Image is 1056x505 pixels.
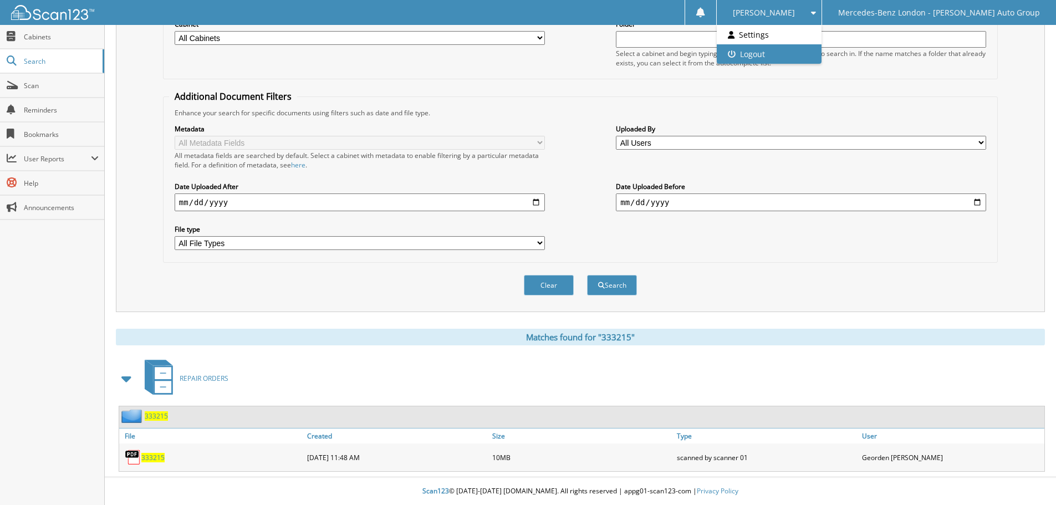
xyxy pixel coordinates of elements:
a: 333215 [141,453,165,462]
a: Size [489,429,675,443]
div: Georden [PERSON_NAME] [859,446,1044,468]
a: File [119,429,304,443]
div: All metadata fields are searched by default. Select a cabinet with metadata to enable filtering b... [175,151,545,170]
a: REPAIR ORDERS [138,356,228,400]
a: User [859,429,1044,443]
span: Cabinets [24,32,99,42]
div: Select a cabinet and begin typing the name of the folder you want to search in. If the name match... [616,49,986,68]
label: Metadata [175,124,545,134]
label: File type [175,225,545,234]
legend: Additional Document Filters [169,90,297,103]
span: Bookmarks [24,130,99,139]
div: [DATE] 11:48 AM [304,446,489,468]
div: © [DATE]-[DATE] [DOMAIN_NAME]. All rights reserved | appg01-scan123-com | [105,478,1056,505]
span: Scan [24,81,99,90]
span: Scan123 [422,486,449,496]
span: [PERSON_NAME] [733,9,795,16]
label: Uploaded By [616,124,986,134]
button: Clear [524,275,574,295]
span: Announcements [24,203,99,212]
div: Matches found for "333215" [116,329,1045,345]
button: Search [587,275,637,295]
span: Reminders [24,105,99,115]
a: 333215 [145,411,168,421]
span: Help [24,178,99,188]
img: PDF.png [125,449,141,466]
a: Settings [717,25,822,44]
span: REPAIR ORDERS [180,374,228,383]
a: Logout [717,44,822,64]
span: Mercedes-Benz London - [PERSON_NAME] Auto Group [838,9,1040,16]
div: 10MB [489,446,675,468]
label: Date Uploaded Before [616,182,986,191]
img: scan123-logo-white.svg [11,5,94,20]
input: end [616,193,986,211]
div: Enhance your search for specific documents using filters such as date and file type. [169,108,992,118]
span: Search [24,57,97,66]
a: Privacy Policy [697,486,738,496]
label: Date Uploaded After [175,182,545,191]
div: scanned by scanner 01 [674,446,859,468]
iframe: Chat Widget [1001,452,1056,505]
a: here [291,160,305,170]
a: Created [304,429,489,443]
span: User Reports [24,154,91,164]
img: folder2.png [121,409,145,423]
input: start [175,193,545,211]
a: Type [674,429,859,443]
